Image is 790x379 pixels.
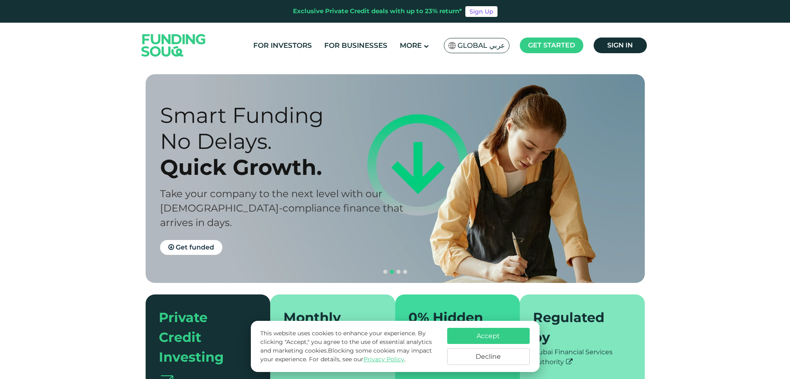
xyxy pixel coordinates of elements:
div: Monthly repayments [283,308,372,347]
span: Get started [528,41,575,49]
div: Regulated by [533,308,622,347]
a: Sign Up [465,6,498,17]
img: Logo [133,24,214,66]
p: This website uses cookies to enhance your experience. By clicking "Accept," you agree to the use ... [260,329,439,364]
div: Quick Growth. [160,154,410,180]
button: navigation [395,268,402,275]
a: For Investors [251,39,314,52]
div: Smart Funding [160,102,410,128]
span: More [400,41,422,49]
button: Decline [447,348,530,365]
div: [DEMOGRAPHIC_DATA]-compliance finance that arrives in days. [160,201,410,230]
button: Accept [447,328,530,344]
div: Exclusive Private Credit deals with up to 23% return* [293,7,462,16]
span: Sign in [607,41,633,49]
a: Get funded [160,240,222,255]
button: navigation [402,268,408,275]
img: SA Flag [448,42,456,49]
div: Take your company to the next level with our [160,186,410,201]
span: For details, see our . [309,355,406,363]
button: navigation [382,268,389,275]
div: Private Credit Investing [159,308,248,367]
div: 0% Hidden Fees [408,308,497,347]
div: Dubai Financial Services Authority [533,347,632,367]
a: Privacy Policy [363,355,404,363]
span: Get funded [176,243,214,251]
a: For Businesses [322,39,389,52]
span: Blocking some cookies may impact your experience. [260,347,432,363]
a: Sign in [594,38,647,53]
span: Global عربي [457,41,505,50]
button: navigation [389,268,395,275]
div: No Delays. [160,128,410,154]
